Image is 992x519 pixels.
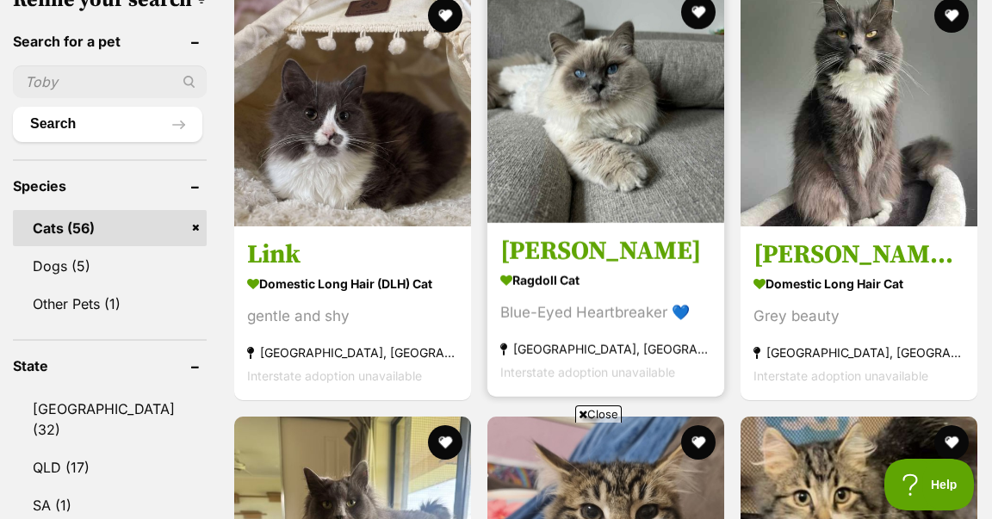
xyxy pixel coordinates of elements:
[753,341,964,364] strong: [GEOGRAPHIC_DATA], [GEOGRAPHIC_DATA]
[13,65,207,98] input: Toby
[741,226,977,400] a: [PERSON_NAME] ** 2nd Chance Cat Rescue** Domestic Long Hair Cat Grey beauty [GEOGRAPHIC_DATA], [G...
[500,268,711,293] strong: Ragdoll Cat
[247,271,458,296] strong: Domestic Long Hair (DLH) Cat
[247,368,422,383] span: Interstate adoption unavailable
[500,235,711,268] h3: [PERSON_NAME]
[234,226,471,400] a: Link Domestic Long Hair (DLH) Cat gentle and shy [GEOGRAPHIC_DATA], [GEOGRAPHIC_DATA] Interstate ...
[13,248,207,284] a: Dogs (5)
[13,178,207,194] header: Species
[247,305,458,328] div: gentle and shy
[500,337,711,361] strong: [GEOGRAPHIC_DATA], [GEOGRAPHIC_DATA]
[487,222,724,397] a: [PERSON_NAME] Ragdoll Cat Blue-Eyed Heartbreaker 💙 [GEOGRAPHIC_DATA], [GEOGRAPHIC_DATA] Interstat...
[753,305,964,328] div: Grey beauty
[13,107,202,141] button: Search
[13,34,207,49] header: Search for a pet
[13,391,207,448] a: [GEOGRAPHIC_DATA] (32)
[496,510,497,510] iframe: Advertisement
[247,238,458,271] h3: Link
[753,271,964,296] strong: Domestic Long Hair Cat
[500,365,675,380] span: Interstate adoption unavailable
[575,405,622,423] span: Close
[13,210,207,246] a: Cats (56)
[13,286,207,322] a: Other Pets (1)
[934,425,969,460] button: favourite
[247,341,458,364] strong: [GEOGRAPHIC_DATA], [GEOGRAPHIC_DATA]
[753,368,928,383] span: Interstate adoption unavailable
[753,238,964,271] h3: [PERSON_NAME] ** 2nd Chance Cat Rescue**
[13,449,207,485] a: QLD (17)
[500,301,711,324] div: Blue-Eyed Heartbreaker 💙
[13,358,207,374] header: State
[884,459,975,510] iframe: Help Scout Beacon - Open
